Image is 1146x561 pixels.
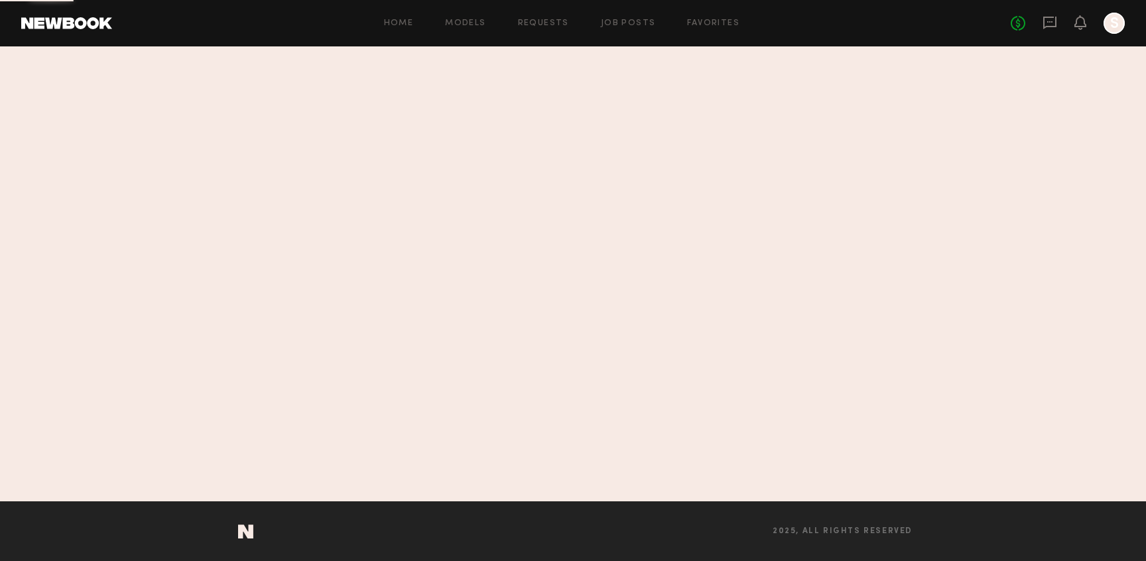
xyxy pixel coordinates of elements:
[445,19,485,28] a: Models
[518,19,569,28] a: Requests
[601,19,656,28] a: Job Posts
[384,19,414,28] a: Home
[1104,13,1125,34] a: S
[773,527,913,536] span: 2025, all rights reserved
[687,19,739,28] a: Favorites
